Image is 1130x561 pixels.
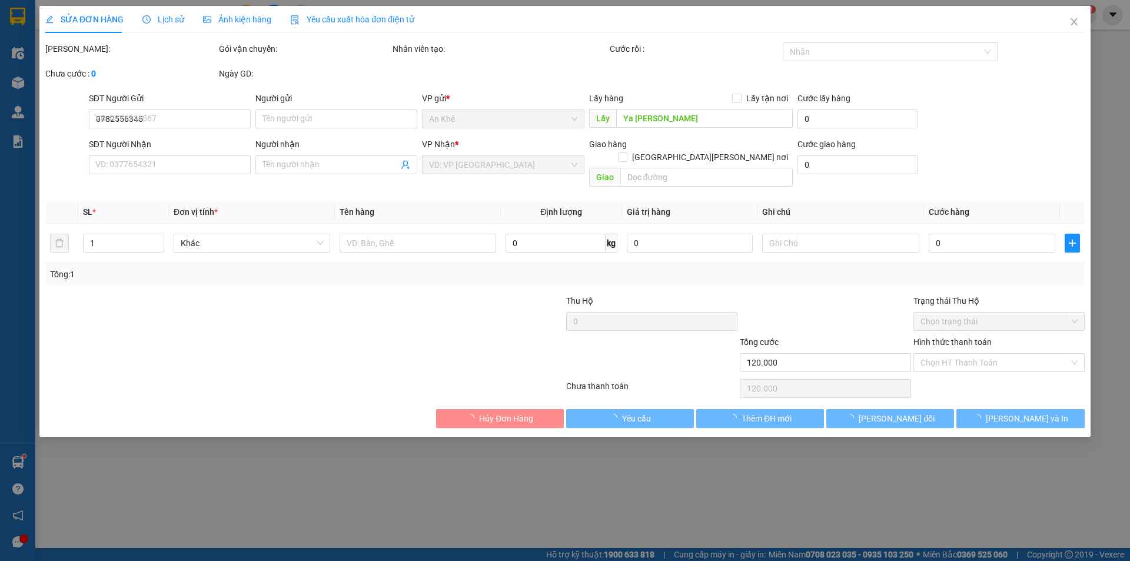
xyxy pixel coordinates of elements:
span: Đơn vị tính [174,207,218,217]
span: Giao [589,168,620,187]
div: Tổng: 1 [50,268,436,281]
span: Định lượng [541,207,583,217]
div: SĐT Người Gửi [89,92,251,105]
b: 0 [91,69,96,78]
div: Nhân viên tạo: [393,42,607,55]
span: kg [606,234,617,253]
span: user-add [401,160,411,170]
span: Yêu cầu [622,412,651,425]
span: SL [77,84,92,101]
span: loading [466,414,479,422]
div: Ngày GD: [219,67,390,80]
button: delete [50,234,69,253]
span: loading [846,414,859,422]
div: VP gửi [423,92,584,105]
div: Cước rồi : [610,42,781,55]
div: 0967087626 [112,38,207,55]
input: Cước giao hàng [797,155,918,174]
div: Trạng thái Thu Hộ [913,294,1085,307]
span: loading [609,414,622,422]
span: Yêu cầu xuất hóa đơn điện tử [290,15,414,24]
input: Dọc đường [616,109,793,128]
span: SL [83,207,92,217]
input: Ghi Chú [763,234,919,253]
span: close [1069,17,1079,26]
span: Tên hàng [340,207,374,217]
span: Nhận: [112,11,141,24]
span: An Khê [430,110,577,128]
div: Người nhận [255,138,417,151]
span: Giá trị hàng [627,207,670,217]
div: Chưa cước : [45,67,217,80]
span: [PERSON_NAME] đổi [859,412,935,425]
span: [GEOGRAPHIC_DATA][PERSON_NAME] nơi [627,151,793,164]
span: loading [729,414,742,422]
span: Tổng cước [740,337,779,347]
div: 0962033478 [10,24,104,41]
span: Lấy hàng [589,94,623,103]
input: Cước lấy hàng [797,109,918,128]
span: Thu Hộ [566,296,593,306]
div: Chưa thanh toán [565,380,739,400]
button: Close [1058,6,1091,39]
span: Chọn trạng thái [920,313,1078,330]
button: Yêu cầu [566,409,694,428]
span: Thêm ĐH mới [742,412,792,425]
span: Cước hàng [929,207,969,217]
button: Thêm ĐH mới [696,409,824,428]
button: [PERSON_NAME] đổi [826,409,954,428]
input: Dọc đường [620,168,793,187]
span: CC : [111,65,127,77]
span: clock-circle [142,15,151,24]
label: Cước lấy hàng [797,94,850,103]
div: Gói vận chuyển: [219,42,390,55]
button: plus [1065,234,1080,253]
span: Lấy [589,109,616,128]
span: Khác [181,234,323,252]
span: Lấy tận nơi [742,92,793,105]
div: Người gửi [255,92,417,105]
span: Hủy Đơn Hàng [479,412,533,425]
div: [PERSON_NAME]: [45,42,217,55]
div: Bình Thạnh [112,10,207,24]
div: SĐT Người Nhận [89,138,251,151]
div: Tên hàng: ( : 3 ) [10,85,207,100]
input: VD: Bàn, Ghế [340,234,496,253]
span: Giao hàng [589,140,627,149]
span: edit [45,15,54,24]
label: Cước giao hàng [797,140,856,149]
div: LED THỜI ĐẠI [112,24,207,38]
button: [PERSON_NAME] và In [957,409,1085,428]
img: icon [290,15,300,25]
button: Hủy Đơn Hàng [436,409,564,428]
span: loading [973,414,986,422]
label: Hình thức thanh toán [913,337,992,347]
span: SỬA ĐƠN HÀNG [45,15,124,24]
div: An Khê [10,10,104,24]
span: Ảnh kiện hàng [203,15,271,24]
span: plus [1065,238,1079,248]
span: Gửi: [10,11,28,24]
span: [PERSON_NAME] và In [986,412,1068,425]
span: VP Nhận [423,140,456,149]
span: picture [203,15,211,24]
span: Lịch sử [142,15,184,24]
th: Ghi chú [758,201,924,224]
div: 130.000 [111,62,208,78]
